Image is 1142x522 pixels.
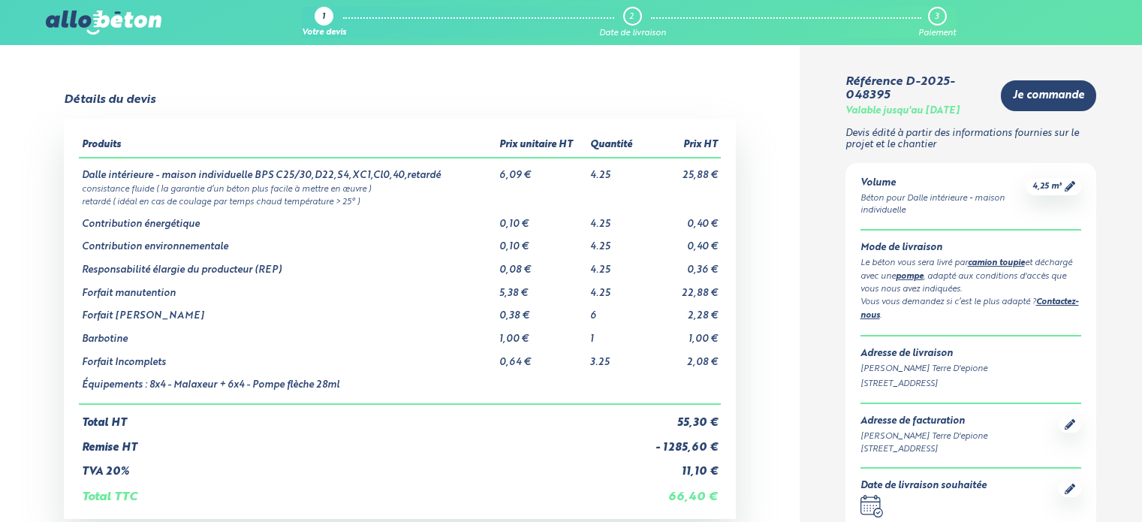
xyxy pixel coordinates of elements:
td: 0,36 € [642,253,720,276]
td: Barbotine [79,322,496,345]
div: Béton pour Dalle intérieure - maison individuelle [860,192,1027,218]
iframe: Help widget launcher [1008,463,1125,505]
div: Paiement [918,29,956,38]
td: 0,10 € [496,230,587,253]
td: 4.25 [587,230,642,253]
a: camion toupie [968,259,1025,267]
td: - 1 285,60 € [642,430,720,454]
div: Date de livraison [599,29,666,38]
td: consistance fluide ( la garantie d’un béton plus facile à mettre en œuvre ) [79,182,720,195]
td: Responsabilité élargie du producteur (REP) [79,253,496,276]
div: [STREET_ADDRESS] [860,443,987,456]
div: 3 [935,12,939,22]
td: 0,40 € [642,207,720,231]
td: Équipements : 8x4 - Malaxeur + 6x4 - Pompe flèche 28ml [79,368,496,404]
div: Référence D-2025-048395 [845,75,990,103]
td: Forfait Incomplets [79,345,496,369]
td: 0,10 € [496,207,587,231]
td: 0,40 € [642,230,720,253]
div: 2 [629,12,634,22]
div: Vous vous demandez si c’est le plus adapté ? . [860,296,1082,323]
a: 1 Votre devis [302,7,346,38]
td: Dalle intérieure - maison individuelle BPS C25/30,D22,S4,XC1,Cl0,40,retardé [79,158,496,182]
img: allobéton [46,11,161,35]
div: [PERSON_NAME] Terre D'epione [860,363,1082,376]
td: Remise HT [79,430,642,454]
td: 3.25 [587,345,642,369]
td: 1 [587,322,642,345]
td: 4.25 [587,207,642,231]
div: [PERSON_NAME] Terre D'epione [860,430,987,443]
td: TVA 20% [79,454,642,478]
td: 6 [587,299,642,322]
div: 1 [322,13,325,23]
th: Prix unitaire HT [496,134,587,158]
td: 0,64 € [496,345,587,369]
div: Valable jusqu'au [DATE] [845,106,960,117]
td: 2,08 € [642,345,720,369]
th: Produits [79,134,496,158]
div: Date de livraison souhaitée [860,481,987,492]
span: Je commande [1013,89,1084,102]
div: Votre devis [302,29,346,38]
td: 2,28 € [642,299,720,322]
td: 4.25 [587,253,642,276]
div: Adresse de facturation [860,416,987,427]
td: Total HT [79,404,642,430]
td: Total TTC [79,478,642,504]
a: 3 Paiement [918,7,956,38]
div: Adresse de livraison [860,349,1082,360]
th: Prix HT [642,134,720,158]
div: Mode de livraison [860,243,1082,254]
td: Forfait [PERSON_NAME] [79,299,496,322]
td: 11,10 € [642,454,720,478]
td: 0,38 € [496,299,587,322]
td: 6,09 € [496,158,587,182]
td: 1,00 € [496,322,587,345]
td: Forfait manutention [79,276,496,300]
td: Contribution énergétique [79,207,496,231]
td: 4.25 [587,158,642,182]
div: [STREET_ADDRESS] [860,378,1082,391]
td: 5,38 € [496,276,587,300]
a: pompe [896,273,924,281]
td: 0,08 € [496,253,587,276]
a: Je commande [1001,80,1096,111]
td: 1,00 € [642,322,720,345]
td: 55,30 € [642,404,720,430]
td: 25,88 € [642,158,720,182]
td: retardé ( idéal en cas de coulage par temps chaud température > 25° ) [79,195,720,207]
td: 4.25 [587,276,642,300]
div: Détails du devis [64,93,155,107]
th: Quantité [587,134,642,158]
td: Contribution environnementale [79,230,496,253]
p: Devis édité à partir des informations fournies sur le projet et le chantier [845,128,1097,150]
td: 66,40 € [642,478,720,504]
div: Le béton vous sera livré par et déchargé avec une , adapté aux conditions d'accès que vous nous a... [860,257,1082,296]
td: 22,88 € [642,276,720,300]
a: 2 Date de livraison [599,7,666,38]
div: Volume [860,178,1027,189]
